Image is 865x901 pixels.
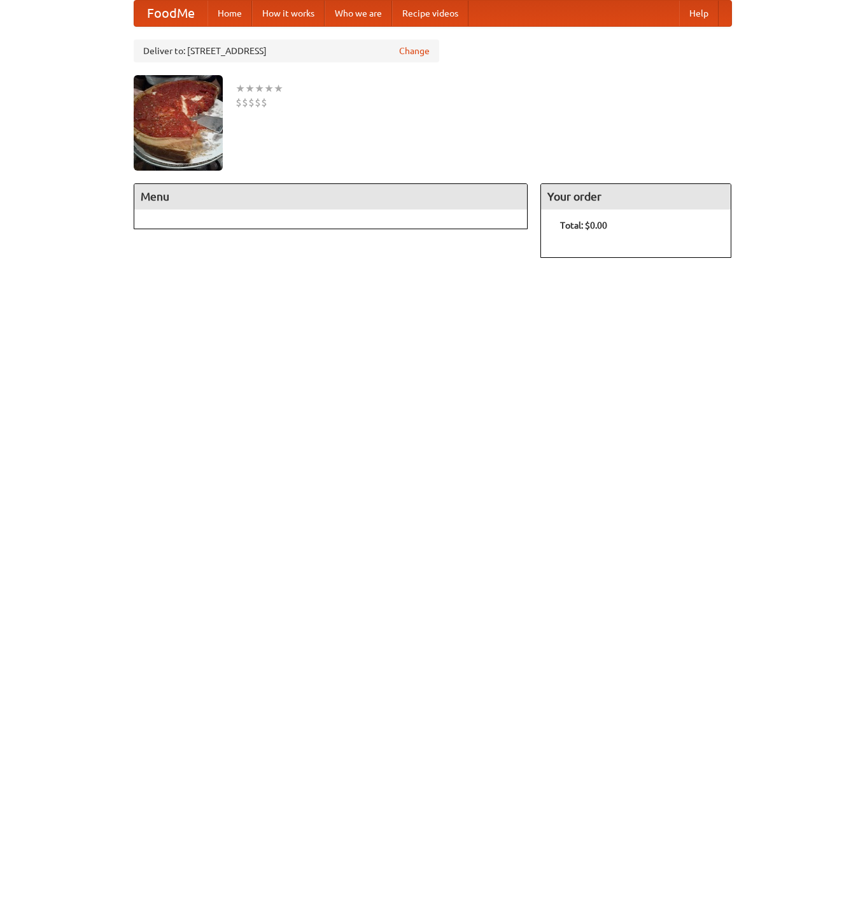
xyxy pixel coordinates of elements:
h4: Your order [541,184,731,209]
a: Home [207,1,252,26]
li: ★ [264,82,274,96]
li: ★ [245,82,255,96]
li: ★ [255,82,264,96]
a: Who we are [325,1,392,26]
h4: Menu [134,184,528,209]
li: $ [236,96,242,110]
b: Total: $0.00 [560,220,607,231]
img: angular.jpg [134,75,223,171]
li: $ [261,96,267,110]
a: Recipe videos [392,1,468,26]
li: $ [248,96,255,110]
a: FoodMe [134,1,207,26]
li: ★ [236,82,245,96]
li: $ [242,96,248,110]
div: Deliver to: [STREET_ADDRESS] [134,39,439,62]
a: Help [679,1,719,26]
li: $ [255,96,261,110]
a: How it works [252,1,325,26]
a: Change [399,45,430,57]
li: ★ [274,82,283,96]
